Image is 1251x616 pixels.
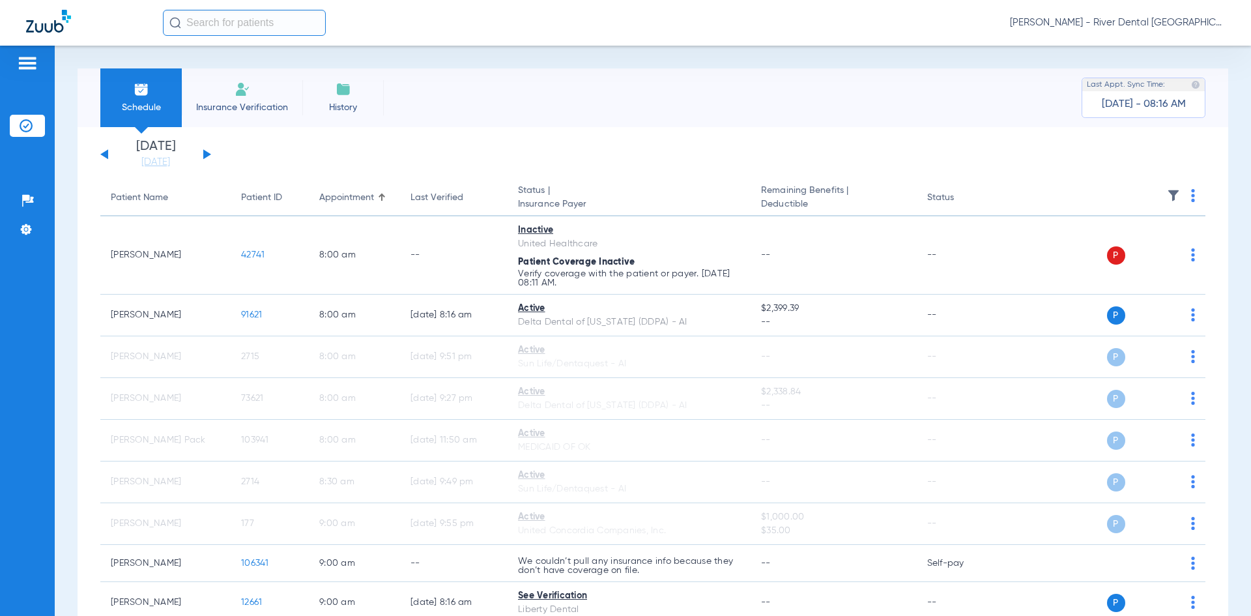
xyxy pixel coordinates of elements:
[110,101,172,114] span: Schedule
[241,477,259,486] span: 2714
[309,545,400,582] td: 9:00 AM
[917,295,1005,336] td: --
[400,216,508,295] td: --
[751,180,916,216] th: Remaining Benefits |
[241,559,269,568] span: 106341
[761,559,771,568] span: --
[917,336,1005,378] td: --
[309,216,400,295] td: 8:00 AM
[917,180,1005,216] th: Status
[518,224,740,237] div: Inactive
[917,462,1005,503] td: --
[117,140,195,169] li: [DATE]
[100,336,231,378] td: [PERSON_NAME]
[400,295,508,336] td: [DATE] 8:16 AM
[241,250,265,259] span: 42741
[400,336,508,378] td: [DATE] 9:51 PM
[241,519,254,528] span: 177
[241,191,282,205] div: Patient ID
[241,598,262,607] span: 12661
[518,302,740,315] div: Active
[518,269,740,287] p: Verify coverage with the patient or payer. [DATE] 08:11 AM.
[309,378,400,420] td: 8:00 AM
[241,394,263,403] span: 73621
[518,399,740,413] div: Delta Dental of [US_STATE] (DDPA) - AI
[518,198,740,211] span: Insurance Payer
[1107,432,1125,450] span: P
[1102,98,1186,111] span: [DATE] - 08:16 AM
[1107,594,1125,612] span: P
[17,55,38,71] img: hamburger-icon
[1107,246,1125,265] span: P
[917,545,1005,582] td: Self-pay
[1191,392,1195,405] img: group-dot-blue.svg
[309,295,400,336] td: 8:00 AM
[917,503,1005,545] td: --
[1191,80,1200,89] img: last sync help info
[312,101,374,114] span: History
[241,352,259,361] span: 2715
[761,250,771,259] span: --
[410,191,497,205] div: Last Verified
[518,589,740,603] div: See Verification
[319,191,390,205] div: Appointment
[518,344,740,357] div: Active
[1191,350,1195,363] img: group-dot-blue.svg
[761,399,906,413] span: --
[100,545,231,582] td: [PERSON_NAME]
[1191,475,1195,488] img: group-dot-blue.svg
[111,191,168,205] div: Patient Name
[1107,473,1125,491] span: P
[100,295,231,336] td: [PERSON_NAME]
[917,420,1005,462] td: --
[761,598,771,607] span: --
[1191,517,1195,530] img: group-dot-blue.svg
[400,545,508,582] td: --
[241,191,298,205] div: Patient ID
[1191,189,1195,202] img: group-dot-blue.svg
[400,378,508,420] td: [DATE] 9:27 PM
[1191,308,1195,321] img: group-dot-blue.svg
[518,510,740,524] div: Active
[134,81,149,97] img: Schedule
[336,81,351,97] img: History
[518,557,740,575] p: We couldn’t pull any insurance info because they don’t have coverage on file.
[235,81,250,97] img: Manual Insurance Verification
[309,336,400,378] td: 8:00 AM
[518,315,740,329] div: Delta Dental of [US_STATE] (DDPA) - AI
[518,427,740,441] div: Active
[518,357,740,371] div: Sun Life/Dentaquest - AI
[163,10,326,36] input: Search for patients
[1186,553,1251,616] iframe: Chat Widget
[518,257,635,267] span: Patient Coverage Inactive
[410,191,463,205] div: Last Verified
[1107,515,1125,533] span: P
[761,477,771,486] span: --
[111,191,220,205] div: Patient Name
[761,524,906,538] span: $35.00
[1010,16,1225,29] span: [PERSON_NAME] - River Dental [GEOGRAPHIC_DATA]
[1107,390,1125,408] span: P
[1191,433,1195,447] img: group-dot-blue.svg
[1167,189,1180,202] img: filter.svg
[518,385,740,399] div: Active
[400,503,508,545] td: [DATE] 9:55 PM
[761,385,906,399] span: $2,338.84
[192,101,293,114] span: Insurance Verification
[309,420,400,462] td: 8:00 AM
[400,420,508,462] td: [DATE] 11:50 AM
[319,191,374,205] div: Appointment
[26,10,71,33] img: Zuub Logo
[518,441,740,454] div: MEDICAID OF OK
[241,435,269,445] span: 103941
[1107,348,1125,366] span: P
[1087,78,1165,91] span: Last Appt. Sync Time:
[117,156,195,169] a: [DATE]
[309,503,400,545] td: 9:00 AM
[518,237,740,251] div: United Healthcare
[100,462,231,503] td: [PERSON_NAME]
[761,315,906,329] span: --
[917,216,1005,295] td: --
[169,17,181,29] img: Search Icon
